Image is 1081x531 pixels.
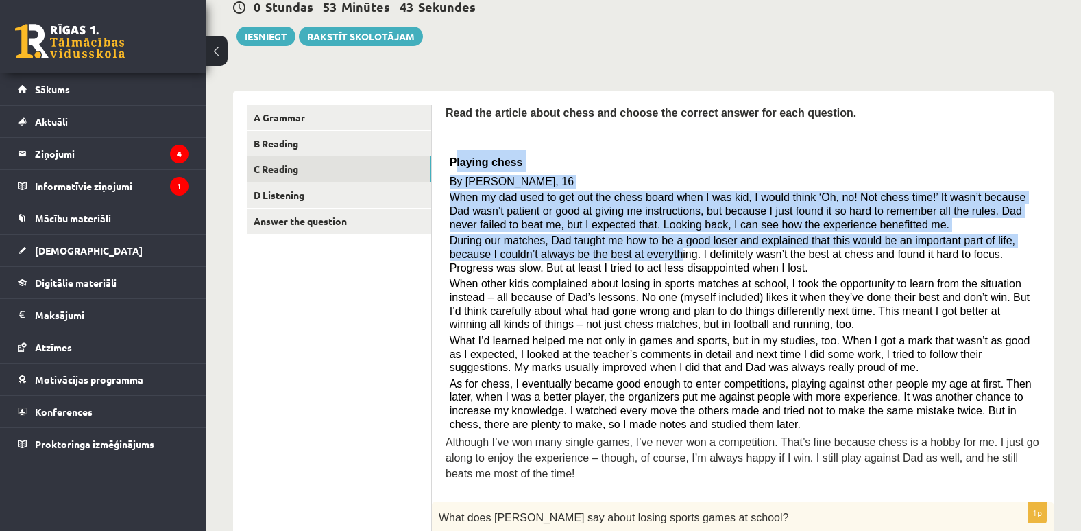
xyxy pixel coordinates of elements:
span: As for chess, I eventually became good enough to enter competitions, playing against other people... [450,378,1032,430]
a: C Reading [247,156,431,182]
legend: Informatīvie ziņojumi [35,170,189,202]
legend: Ziņojumi [35,138,189,169]
span: When my dad used to get out the chess board when I was kid, I would think ‘Oh, no! Not chess time... [450,191,1026,230]
span: What does [PERSON_NAME] say about losing sports games at school? [439,512,788,523]
span: Konferences [35,405,93,418]
span: Read the article about chess and choose the correct answer for each question. [446,107,856,119]
a: Atzīmes [18,331,189,363]
span: [DEMOGRAPHIC_DATA] [35,244,143,257]
a: Answer the question [247,209,431,234]
span: Atzīmes [35,341,72,353]
a: Rakstīt skolotājam [299,27,423,46]
span: By [PERSON_NAME], 16 [450,176,574,187]
span: Sākums [35,83,70,95]
span: Proktoringa izmēģinājums [35,438,154,450]
span: During our matches, Dad taught me how to be a good loser and explained that this would be an impo... [450,235,1015,273]
a: B Reading [247,131,431,156]
a: Konferences [18,396,189,427]
span: Playing chess [450,156,523,168]
a: Digitālie materiāli [18,267,189,298]
span: Aktuāli [35,115,68,128]
span: When other kids complained about losing in sports matches at school, I took the opportunity to le... [450,278,1030,330]
span: Digitālie materiāli [35,276,117,289]
span: Motivācijas programma [35,373,143,386]
a: [DEMOGRAPHIC_DATA] [18,235,189,266]
a: Rīgas 1. Tālmācības vidusskola [15,24,125,58]
span: Although I’ve won many single games, I’ve never won a competition. That’s fine because chess is a... [446,436,1039,479]
span: What I’d learned helped me not only in games and sports, but in my studies, too. When I got a mar... [450,335,1030,373]
a: Sākums [18,73,189,105]
a: Motivācijas programma [18,364,189,395]
a: A Grammar [247,105,431,130]
a: Mācību materiāli [18,202,189,234]
a: Informatīvie ziņojumi1 [18,170,189,202]
legend: Maksājumi [35,299,189,331]
a: Proktoringa izmēģinājums [18,428,189,460]
a: Maksājumi [18,299,189,331]
a: Ziņojumi4 [18,138,189,169]
i: 1 [170,177,189,196]
button: Iesniegt [236,27,295,46]
i: 4 [170,145,189,163]
p: 1p [1028,501,1047,523]
a: Aktuāli [18,106,189,137]
a: D Listening [247,182,431,208]
span: Mācību materiāli [35,212,111,224]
